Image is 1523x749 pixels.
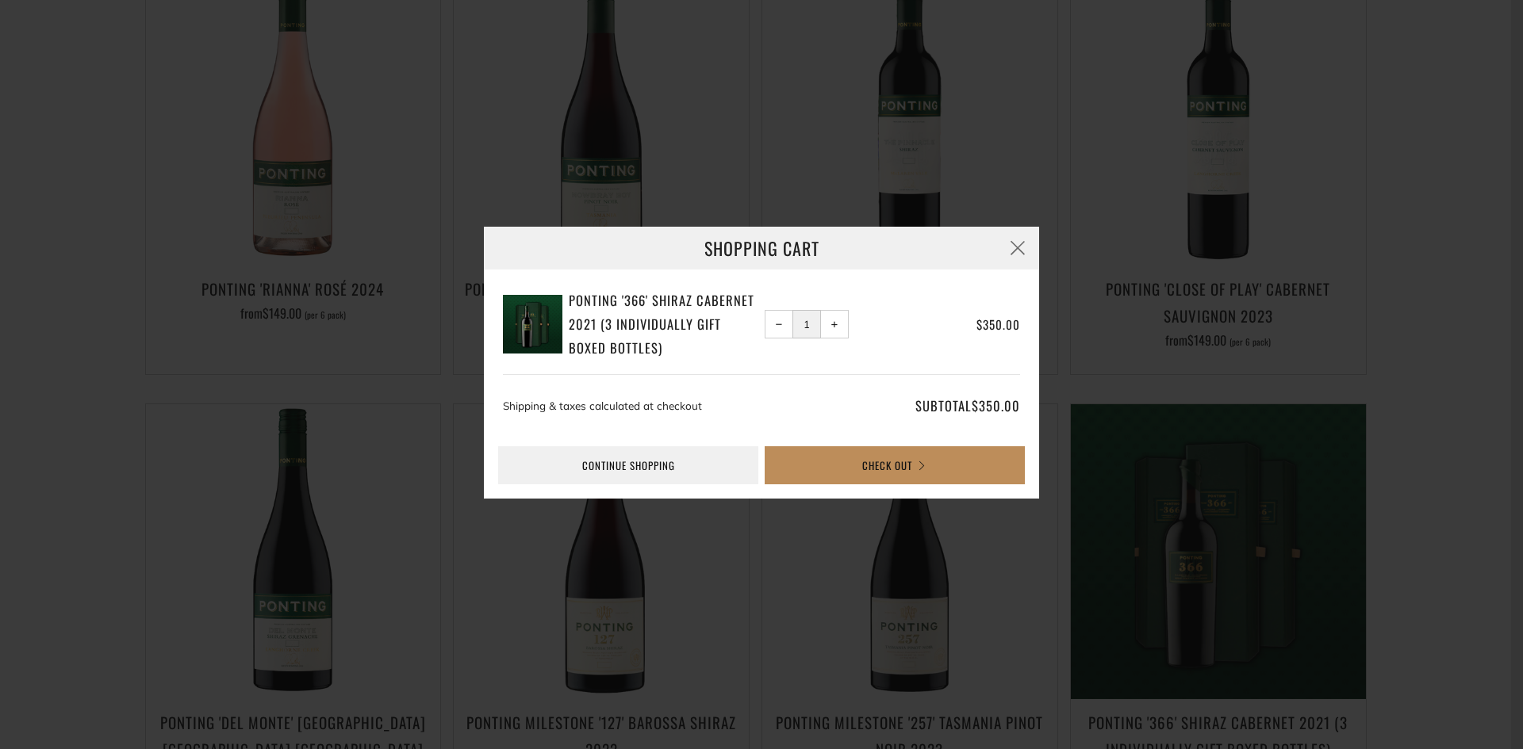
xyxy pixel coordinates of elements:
h3: Shopping Cart [484,227,1039,269]
p: Shipping & taxes calculated at checkout [503,394,846,418]
span: − [776,321,783,328]
span: $350.00 [972,396,1020,415]
p: Subtotal [852,394,1020,418]
input: quantity [792,310,821,338]
a: Ponting '366' Shiraz Cabernet 2021 (3 individually gift boxed bottles) [569,289,759,359]
a: Continue shopping [498,446,758,484]
span: $350.00 [976,315,1020,333]
button: Check Out [765,446,1025,484]
button: Close (Esc) [996,227,1039,269]
img: Ponting '366' Shiraz Cabernet 2021 (3 individually gift boxed bottles) [503,295,562,354]
span: + [831,321,838,328]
